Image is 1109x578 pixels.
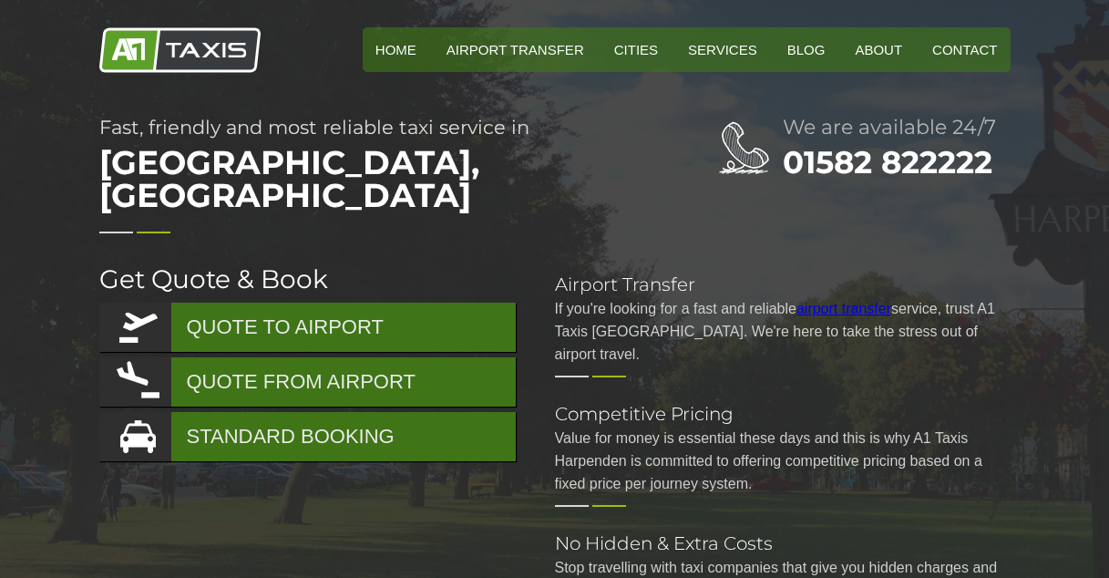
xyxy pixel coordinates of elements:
[675,27,770,72] a: Services
[796,301,891,316] a: airport transfer
[555,427,1011,495] p: Value for money is essential these days and this is why A1 Taxis Harpenden is committed to offeri...
[601,27,671,72] a: Cities
[99,303,516,352] a: QUOTE TO AIRPORT
[783,118,1011,138] h2: We are available 24/7
[434,27,597,72] a: Airport Transfer
[842,27,915,72] a: About
[99,266,519,292] h2: Get Quote & Book
[783,143,992,181] a: 01582 822222
[555,405,1011,423] h2: Competitive Pricing
[363,27,429,72] a: HOME
[555,534,1011,552] h2: No Hidden & Extra Costs
[555,297,1011,366] p: If you're looking for a fast and reliable service, trust A1 Taxis [GEOGRAPHIC_DATA]. We're here t...
[775,27,838,72] a: Blog
[99,137,646,221] span: [GEOGRAPHIC_DATA], [GEOGRAPHIC_DATA]
[555,275,1011,294] h2: Airport Transfer
[99,357,516,407] a: QUOTE FROM AIRPORT
[99,412,516,461] a: STANDARD BOOKING
[919,27,1010,72] a: Contact
[99,118,646,221] h1: Fast, friendly and most reliable taxi service in
[99,27,261,73] img: A1 Taxis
